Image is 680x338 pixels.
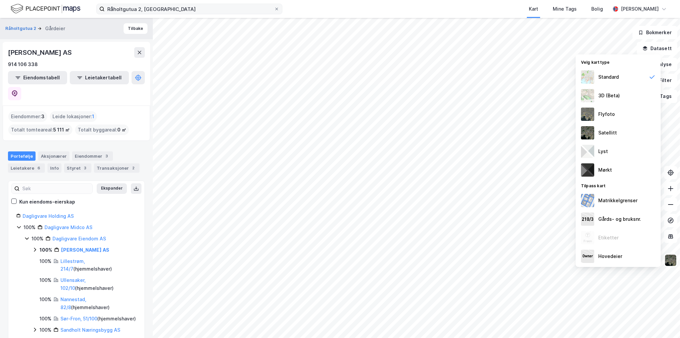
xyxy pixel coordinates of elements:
[60,296,86,310] a: Nannestad, 82/8
[598,110,615,118] div: Flyfoto
[60,315,136,323] div: ( hjemmelshaver )
[104,153,110,159] div: 3
[529,5,538,13] div: Kart
[61,247,109,253] a: [PERSON_NAME] AS
[38,151,69,161] div: Aksjonærer
[64,163,91,173] div: Styret
[647,306,680,338] iframe: Chat Widget
[45,25,65,33] div: Gårdeier
[105,4,274,14] input: Søk på adresse, matrikkel, gårdeiere, leietakere eller personer
[598,129,617,137] div: Satellitt
[598,197,637,205] div: Matrikkelgrenser
[632,26,677,39] button: Bokmerker
[23,213,74,219] a: Dagligvare Holding AS
[8,60,38,68] div: 914 106 338
[576,56,661,68] div: Velg karttype
[8,151,36,161] div: Portefølje
[32,235,44,243] div: 100%
[637,42,677,55] button: Datasett
[82,165,89,171] div: 3
[598,252,622,260] div: Hovedeier
[19,198,75,206] div: Kun eiendoms-eierskap
[94,163,140,173] div: Transaksjoner
[72,151,113,161] div: Eiendommer
[53,126,70,134] span: 5 111 ㎡
[646,90,677,103] button: Tags
[75,125,129,135] div: Totalt byggareal :
[581,194,594,207] img: cadastreBorders.cfe08de4b5ddd52a10de.jpeg
[664,254,677,267] img: 9k=
[130,165,137,171] div: 2
[124,23,147,34] button: Tilbake
[40,257,51,265] div: 100%
[8,125,72,135] div: Totalt tomteareal :
[581,70,594,84] img: Z
[598,147,608,155] div: Lyst
[11,3,80,15] img: logo.f888ab2527a4732fd821a326f86c7f29.svg
[8,47,73,58] div: [PERSON_NAME] AS
[598,73,619,81] div: Standard
[581,126,594,139] img: 9k=
[40,276,51,284] div: 100%
[576,179,661,191] div: Tilpass kart
[60,257,137,273] div: ( hjemmelshaver )
[60,327,120,333] a: Sandholt Næringsbygg AS
[581,108,594,121] img: Z
[41,113,45,121] span: 3
[36,165,42,171] div: 6
[60,316,97,321] a: Sør-Fron, 51/100
[598,234,619,242] div: Etiketter
[45,224,92,230] a: Dagligvare Midco AS
[8,163,45,173] div: Leietakere
[581,89,594,102] img: Z
[645,74,677,87] button: Filter
[581,212,594,226] img: cadastreKeys.547ab17ec502f5a4ef2b.jpeg
[40,326,51,334] div: 100%
[60,258,85,272] a: Lillestrøm, 214/7
[8,111,47,122] div: Eiendommer :
[598,166,612,174] div: Mørkt
[24,223,36,231] div: 100%
[8,71,67,84] button: Eiendomstabell
[40,296,51,303] div: 100%
[553,5,577,13] div: Mine Tags
[70,71,129,84] button: Leietakertabell
[581,163,594,177] img: nCdM7BzjoCAAAAAElFTkSuQmCC
[60,276,137,292] div: ( hjemmelshaver )
[591,5,603,13] div: Bolig
[5,25,38,32] button: Råholtgutua 2
[97,183,127,194] button: Ekspander
[40,246,52,254] div: 100%
[48,163,61,173] div: Info
[598,215,641,223] div: Gårds- og bruksnr.
[20,184,92,194] input: Søk
[40,315,51,323] div: 100%
[581,250,594,263] img: majorOwner.b5e170eddb5c04bfeeff.jpeg
[581,145,594,158] img: luj3wr1y2y3+OchiMxRmMxRlscgabnMEmZ7DJGWxyBpucwSZnsMkZbHIGm5zBJmewyRlscgabnMEmZ7DJGWxyBpucwSZnsMkZ...
[60,277,86,291] a: Ullensaker, 102/10
[581,231,594,244] img: Z
[92,113,94,121] span: 1
[50,111,97,122] div: Leide lokasjoner :
[60,296,137,311] div: ( hjemmelshaver )
[52,236,106,241] a: Dagligvare Eiendom AS
[117,126,126,134] span: 0 ㎡
[621,5,659,13] div: [PERSON_NAME]
[598,92,620,100] div: 3D (Beta)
